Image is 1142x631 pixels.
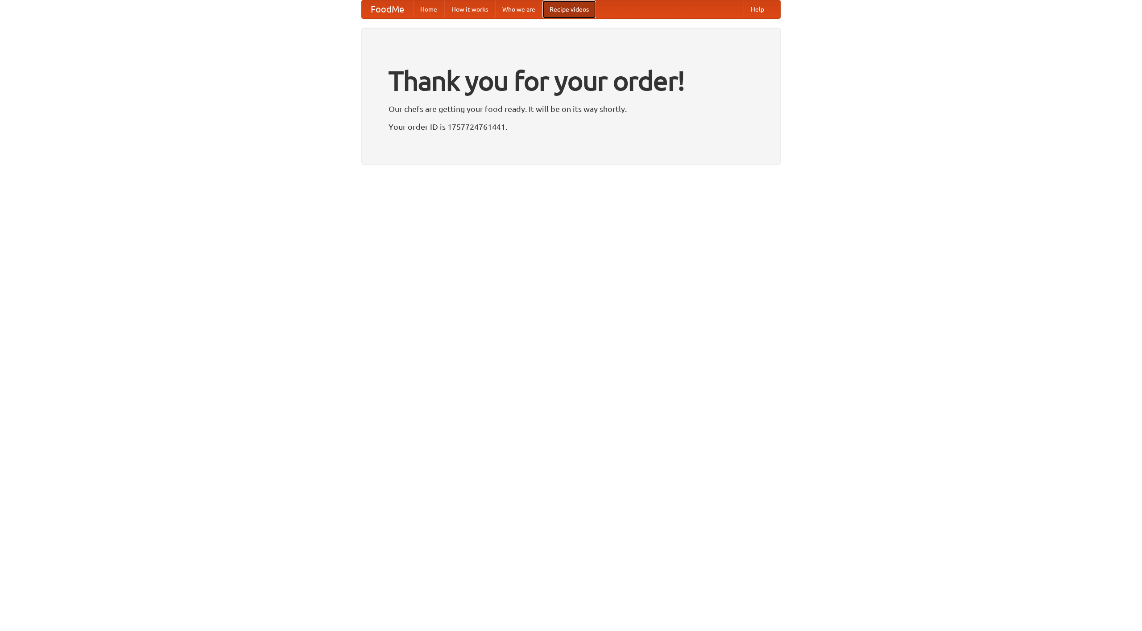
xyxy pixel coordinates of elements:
a: Who we are [495,0,542,18]
a: Help [744,0,771,18]
p: Your order ID is 1757724761441. [389,120,753,133]
a: How it works [444,0,495,18]
p: Our chefs are getting your food ready. It will be on its way shortly. [389,102,753,115]
a: FoodMe [362,0,413,18]
a: Recipe videos [542,0,596,18]
h1: Thank you for your order! [389,59,753,102]
a: Home [413,0,444,18]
